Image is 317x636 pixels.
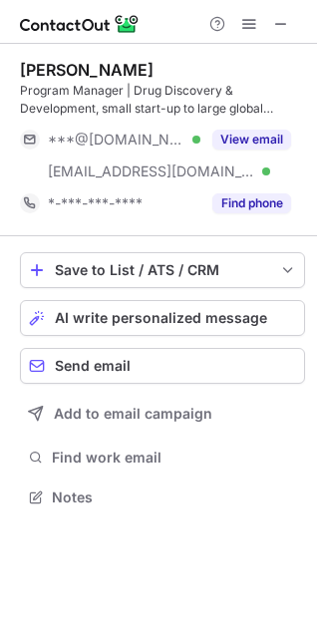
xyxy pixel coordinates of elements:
[55,262,270,278] div: Save to List / ATS / CRM
[20,444,305,472] button: Find work email
[20,252,305,288] button: save-profile-one-click
[55,310,267,326] span: AI write personalized message
[20,82,305,118] div: Program Manager | Drug Discovery & Development, small start-up to large global organizations🧬| Ma...
[52,449,297,467] span: Find work email
[55,358,131,374] span: Send email
[20,348,305,384] button: Send email
[20,300,305,336] button: AI write personalized message
[20,483,305,511] button: Notes
[20,12,140,36] img: ContactOut v5.3.10
[212,130,291,150] button: Reveal Button
[48,162,255,180] span: [EMAIL_ADDRESS][DOMAIN_NAME]
[54,406,212,422] span: Add to email campaign
[20,60,154,80] div: [PERSON_NAME]
[20,396,305,432] button: Add to email campaign
[48,131,185,149] span: ***@[DOMAIN_NAME]
[212,193,291,213] button: Reveal Button
[52,488,297,506] span: Notes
